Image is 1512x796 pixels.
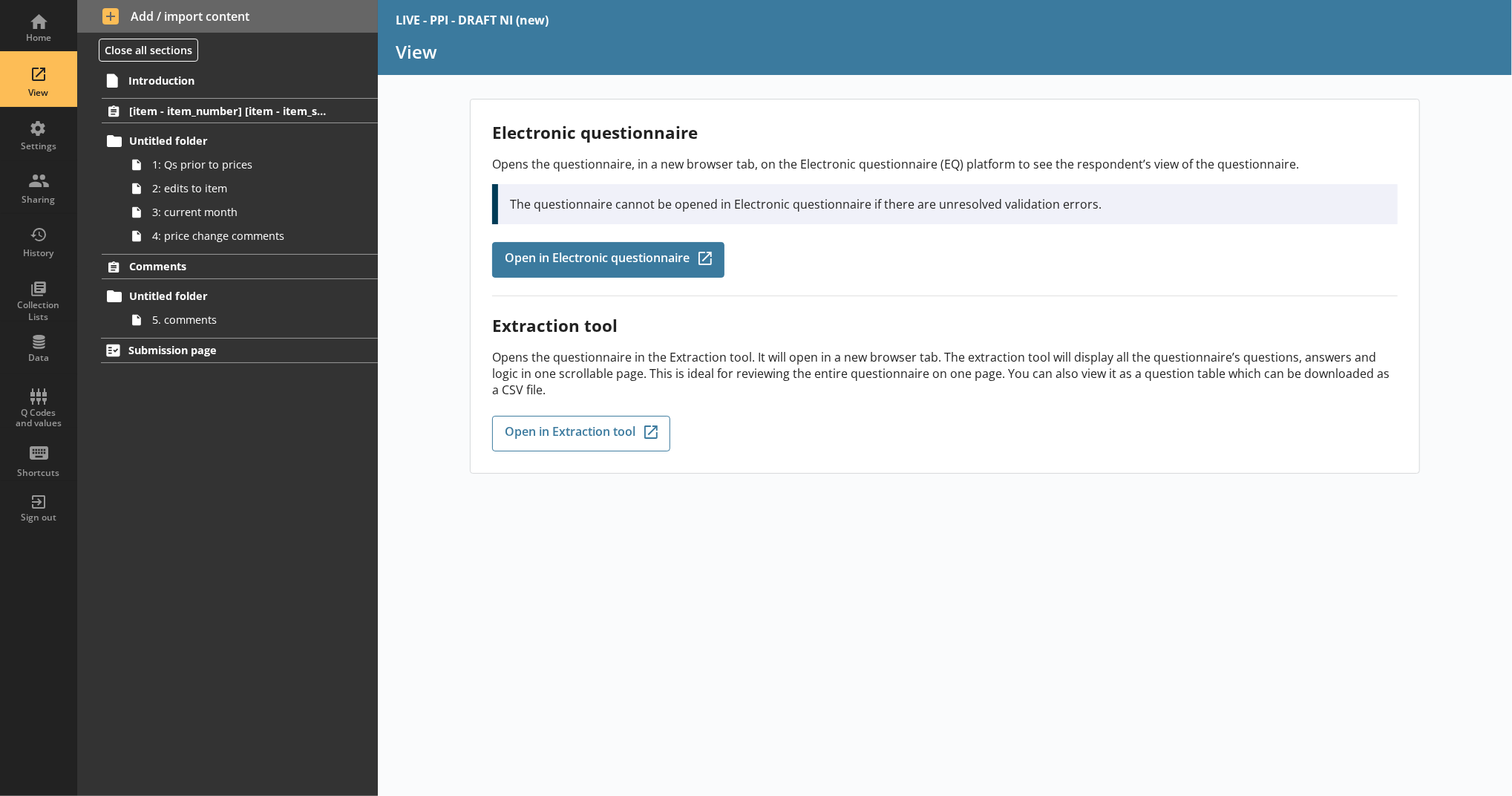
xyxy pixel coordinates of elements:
li: Untitled folder1: Qs prior to prices2: edits to item3: current month4: price change comments [108,129,379,248]
div: Settings [13,140,65,152]
li: Untitled folder5. comments [108,284,379,332]
div: Q Codes and values [13,408,65,429]
a: Submission page [101,338,378,363]
span: 1: Qs prior to prices [152,157,334,172]
span: Untitled folder [129,134,328,148]
a: 4: price change comments [125,224,378,248]
span: 4: price change comments [152,229,334,243]
h2: Extraction tool [492,314,1398,337]
a: Comments [102,254,378,279]
div: View [13,87,65,99]
a: [item - item_number] [item - item_specification_1] [102,98,378,123]
div: Sign out [13,512,65,523]
div: Data [13,352,65,364]
a: 1: Qs prior to prices [125,153,378,177]
a: Introduction [101,68,378,92]
span: Submission page [128,343,328,357]
a: 5. comments [125,308,378,332]
a: Untitled folder [102,284,378,308]
span: Add / import content [102,8,353,25]
span: Comments [129,259,328,273]
a: Open in Electronic questionnaire [492,242,724,278]
li: CommentsUntitled folder5. comments [77,254,378,332]
span: Untitled folder [129,289,328,303]
p: The questionnaire cannot be opened in Electronic questionnaire if there are unresolved validation... [510,196,1386,212]
div: Shortcuts [13,467,65,479]
h1: View [396,40,1494,63]
p: Opens the questionnaire, in a new browser tab, on the Electronic questionnaire (EQ) platform to s... [492,156,1398,172]
span: Introduction [128,74,328,88]
span: 5. comments [152,313,334,327]
p: Opens the questionnaire in the Extraction tool. It will open in a new browser tab. The extraction... [492,349,1398,398]
div: History [13,247,65,259]
span: [item - item_number] [item - item_specification_1] [129,104,328,118]
a: 3: current month [125,200,378,224]
a: Untitled folder [102,129,378,153]
span: Open in Electronic questionnaire [505,252,690,268]
div: LIVE - PPI - DRAFT NI (new) [396,12,549,28]
span: 2: edits to item [152,181,334,195]
a: Open in Extraction tool [492,416,670,451]
li: [item - item_number] [item - item_specification_1]Untitled folder1: Qs prior to prices2: edits to... [77,98,378,247]
a: 2: edits to item [125,177,378,200]
div: Home [13,32,65,44]
button: Close all sections [99,39,198,62]
span: 3: current month [152,205,334,219]
span: Open in Extraction tool [505,425,635,442]
div: Collection Lists [13,299,65,322]
div: Sharing [13,194,65,206]
h2: Electronic questionnaire [492,121,1398,144]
